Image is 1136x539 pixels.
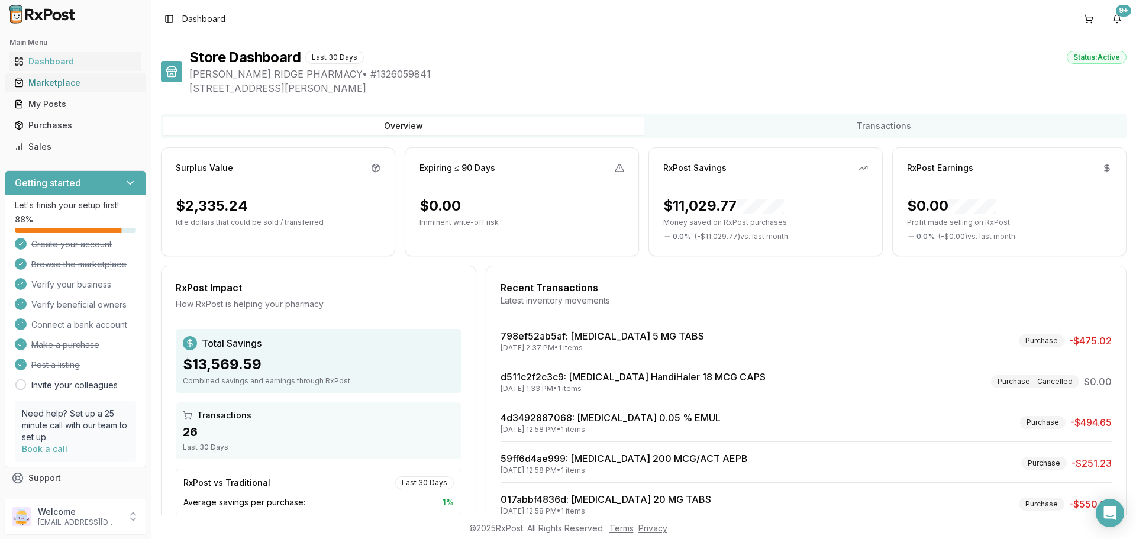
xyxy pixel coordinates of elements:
span: Total Savings [202,336,262,350]
a: Book a call [22,444,67,454]
div: Last 30 Days [395,476,454,489]
a: 798ef52ab5af: [MEDICAL_DATA] 5 MG TABS [501,330,704,342]
h2: Main Menu [9,38,141,47]
div: Dashboard [14,56,137,67]
div: RxPost Impact [176,280,461,295]
div: How RxPost is helping your pharmacy [176,298,461,310]
p: Imminent write-off risk [419,218,624,227]
p: [EMAIL_ADDRESS][DOMAIN_NAME] [38,518,120,527]
img: User avatar [12,507,31,526]
div: Surplus Value [176,162,233,174]
span: Verify beneficial owners [31,299,127,311]
div: Last 30 Days [183,443,454,452]
span: Verify your business [31,279,111,291]
span: 0.0 % [916,232,935,241]
a: My Posts [9,93,141,115]
span: Transactions [197,409,251,421]
span: [PERSON_NAME] RIDGE PHARMACY • # 1326059841 [189,67,1127,81]
div: Purchase - Cancelled [991,375,1079,388]
h1: Store Dashboard [189,48,301,67]
span: Post a listing [31,359,80,371]
div: [DATE] 12:58 PM • 1 items [501,425,721,434]
div: [DATE] 1:33 PM • 1 items [501,384,766,393]
a: Privacy [638,523,667,533]
div: Purchase [1019,498,1064,511]
span: -$475.02 [1069,334,1112,348]
div: [DATE] 12:58 PM • 1 items [501,506,711,516]
div: 26 [183,424,454,440]
div: 9+ [1116,5,1131,17]
div: Purchase [1019,334,1064,347]
a: Invite your colleagues [31,379,118,391]
button: Transactions [644,117,1124,135]
button: Purchases [5,116,146,135]
p: Welcome [38,506,120,518]
a: Purchases [9,115,141,136]
nav: breadcrumb [182,13,225,25]
button: Overview [163,117,644,135]
span: 1 % [443,496,454,508]
div: Last 30 Days [305,51,364,64]
div: Sales [14,141,137,153]
div: [DATE] 12:58 PM • 1 items [501,466,748,475]
a: 017abbf4836d: [MEDICAL_DATA] 20 MG TABS [501,493,711,505]
p: Idle dollars that could be sold / transferred [176,218,380,227]
span: ( - $11,029.77 ) vs. last month [695,232,788,241]
a: Dashboard [9,51,141,72]
span: Create your account [31,238,112,250]
div: $2,335.24 [176,196,248,215]
span: Feedback [28,493,69,505]
div: $0.00 [419,196,461,215]
span: 0.0 % [673,232,691,241]
div: Expiring ≤ 90 Days [419,162,495,174]
a: Marketplace [9,72,141,93]
div: [DATE] 2:37 PM • 1 items [501,343,704,353]
p: Money saved on RxPost purchases [663,218,868,227]
div: Latest inventory movements [501,295,1112,306]
a: d511c2f2c3c9: [MEDICAL_DATA] HandiHaler 18 MCG CAPS [501,371,766,383]
div: Marketplace [14,77,137,89]
div: RxPost Savings [663,162,727,174]
span: Connect a bank account [31,319,127,331]
a: 4d3492887068: [MEDICAL_DATA] 0.05 % EMUL [501,412,721,424]
div: My Posts [14,98,137,110]
span: Browse the marketplace [31,259,127,270]
div: Purchase [1020,416,1066,429]
span: -$494.65 [1070,415,1112,430]
button: Sales [5,137,146,156]
span: Average savings per purchase: [183,496,305,508]
div: $0.00 [907,196,996,215]
div: RxPost vs Traditional [183,477,270,489]
button: Dashboard [5,52,146,71]
span: $0.00 [1084,375,1112,389]
a: 59ff6d4ae999: [MEDICAL_DATA] 200 MCG/ACT AEPB [501,453,748,464]
div: $11,029.77 [663,196,784,215]
div: $13,569.59 [183,355,454,374]
p: Profit made selling on RxPost [907,218,1112,227]
a: Sales [9,136,141,157]
button: Marketplace [5,73,146,92]
div: Open Intercom Messenger [1096,499,1124,527]
p: Need help? Set up a 25 minute call with our team to set up. [22,408,129,443]
span: [STREET_ADDRESS][PERSON_NAME] [189,81,1127,95]
a: Terms [609,523,634,533]
div: Purchase [1021,457,1067,470]
span: Dashboard [182,13,225,25]
p: Let's finish your setup first! [15,199,136,211]
div: RxPost Earnings [907,162,973,174]
div: Status: Active [1067,51,1127,64]
button: 9+ [1108,9,1127,28]
span: -$550.22 [1069,497,1112,511]
div: Purchases [14,120,137,131]
h3: Getting started [15,176,81,190]
div: Recent Transactions [501,280,1112,295]
img: RxPost Logo [5,5,80,24]
button: My Posts [5,95,146,114]
span: -$251.23 [1072,456,1112,470]
span: Make a purchase [31,339,99,351]
div: Combined savings and earnings through RxPost [183,376,454,386]
span: 88 % [15,214,33,225]
span: ( - $0.00 ) vs. last month [938,232,1015,241]
button: Feedback [5,489,146,510]
button: Support [5,467,146,489]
